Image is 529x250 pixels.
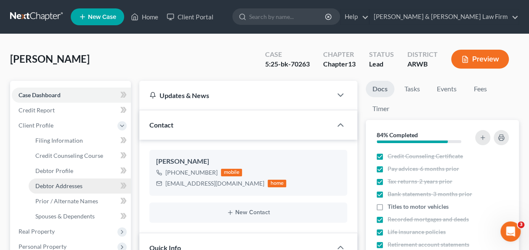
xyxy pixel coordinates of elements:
span: 3 [518,221,524,228]
a: Timer [366,101,396,117]
div: home [268,180,286,187]
div: 5:25-bk-70263 [265,59,310,69]
div: Lead [369,59,394,69]
a: Prior / Alternate Names [29,194,131,209]
span: Credit Counseling Course [35,152,103,159]
span: Case Dashboard [19,91,61,98]
a: Filing Information [29,133,131,148]
a: Credit Report [12,103,131,118]
a: Help [340,9,369,24]
a: Debtor Profile [29,163,131,178]
div: Chapter [323,50,356,59]
a: Fees [467,81,494,97]
span: [PERSON_NAME] [10,53,90,65]
span: Titles to motor vehicles [388,202,449,211]
iframe: Intercom live chat [500,221,521,242]
div: [PHONE_NUMBER] [165,168,218,177]
div: ARWB [407,59,438,69]
div: [PERSON_NAME] [156,157,340,167]
button: Preview [451,50,509,69]
span: Contact [149,121,173,129]
span: Debtor Addresses [35,182,82,189]
span: Real Property [19,228,55,235]
span: 13 [348,60,356,68]
div: [EMAIL_ADDRESS][DOMAIN_NAME] [165,179,264,188]
a: Debtor Addresses [29,178,131,194]
span: Credit Report [19,106,55,114]
span: Debtor Profile [35,167,73,174]
a: Spouses & Dependents [29,209,131,224]
div: Status [369,50,394,59]
span: Spouses & Dependents [35,213,95,220]
a: Client Portal [162,9,217,24]
span: Recorded mortgages and deeds [388,215,469,223]
div: Updates & News [149,91,322,100]
a: Docs [366,81,394,97]
a: Tasks [398,81,427,97]
div: District [407,50,438,59]
div: Case [265,50,310,59]
a: Case Dashboard [12,88,131,103]
span: Life insurance policies [388,228,446,236]
a: [PERSON_NAME] & [PERSON_NAME] Law Firm [370,9,518,24]
span: Tax returns-2 years prior [388,177,452,186]
strong: 84% Completed [377,131,418,138]
span: Pay advices-6 months prior [388,165,459,173]
span: Filing Information [35,137,83,144]
div: Chapter [323,59,356,69]
a: Credit Counseling Course [29,148,131,163]
span: Prior / Alternate Names [35,197,98,205]
span: Client Profile [19,122,53,129]
a: Home [127,9,162,24]
span: Credit Counseling Certificate [388,152,463,160]
a: Events [430,81,463,97]
span: Bank statements-3 months prior [388,190,472,198]
span: New Case [88,14,116,20]
button: New Contact [156,209,340,216]
input: Search by name... [249,9,326,24]
span: Personal Property [19,243,66,250]
div: mobile [221,169,242,176]
span: Retirement account statements [388,240,469,249]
